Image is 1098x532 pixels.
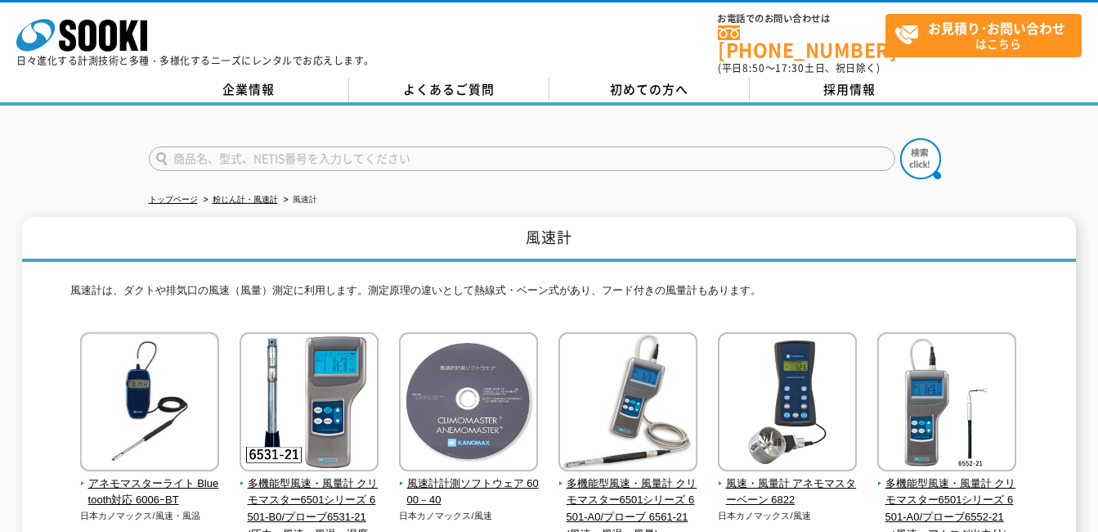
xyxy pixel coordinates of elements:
[900,138,941,179] img: btn_search.png
[149,147,895,171] input: 商品名、型式、NETIS番号を入力してください
[558,332,697,476] img: 多機能型風速・風量計 クリモマスター6501シリーズ 6501-A0/プローブ 6561-21(風速・風温・風量)
[718,460,858,509] a: 風速・風量計 アネモマスターベーン 6822
[213,195,278,204] a: 粉じん計・風速計
[399,332,538,476] img: 風速計計測ソフトウェア 6000－40
[718,14,885,24] span: お電話でのお問い合わせは
[718,61,880,75] span: (平日 ～ 土日、祝日除く)
[80,332,219,476] img: アネモマスターライト Bluetooth対応 6006ｰBT
[80,460,220,509] a: アネモマスターライト Bluetooth対応 6006ｰBT
[22,217,1076,262] h1: 風速計
[718,25,885,59] a: [PHONE_NUMBER]
[16,56,374,65] p: 日々進化する計測技術と多種・多様化するニーズにレンタルでお応えします。
[877,332,1016,476] img: 多機能型風速・風量計 クリモマスター6501シリーズ 6501-A0/プローブ6552-21（風速・アナログ出力付）
[399,476,539,510] span: 風速計計測ソフトウェア 6000－40
[149,78,349,102] a: 企業情報
[718,332,857,476] img: 風速・風量計 アネモマスターベーン 6822
[742,61,765,75] span: 8:50
[80,476,220,510] span: アネモマスターライト Bluetooth対応 6006ｰBT
[399,509,539,523] p: 日本カノマックス/風速
[928,18,1065,38] strong: お見積り･お問い合わせ
[149,195,198,204] a: トップページ
[718,476,858,510] span: 風速・風量計 アネモマスターベーン 6822
[750,78,950,102] a: 採用情報
[70,282,1027,308] p: 風速計は、ダクトや排気口の風速（風量）測定に利用します。測定原理の違いとして熱線式・ベーン式があり、フード付きの風量計もあります。
[718,509,858,523] p: 日本カノマックス/風速
[80,509,220,523] p: 日本カノマックス/風速・風温
[240,332,379,476] img: 多機能型風速・風量計 クリモマスター6501シリーズ 6501-B0/プローブ6531-21(圧力・風速・風温・湿度・風量)
[549,78,750,102] a: 初めての方へ
[399,460,539,509] a: 風速計計測ソフトウェア 6000－40
[349,78,549,102] a: よくあるご質問
[280,192,317,209] li: 風速計
[610,80,688,98] span: 初めての方へ
[885,14,1082,57] a: お見積り･お問い合わせはこちら
[894,15,1081,56] span: はこちら
[775,61,804,75] span: 17:30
